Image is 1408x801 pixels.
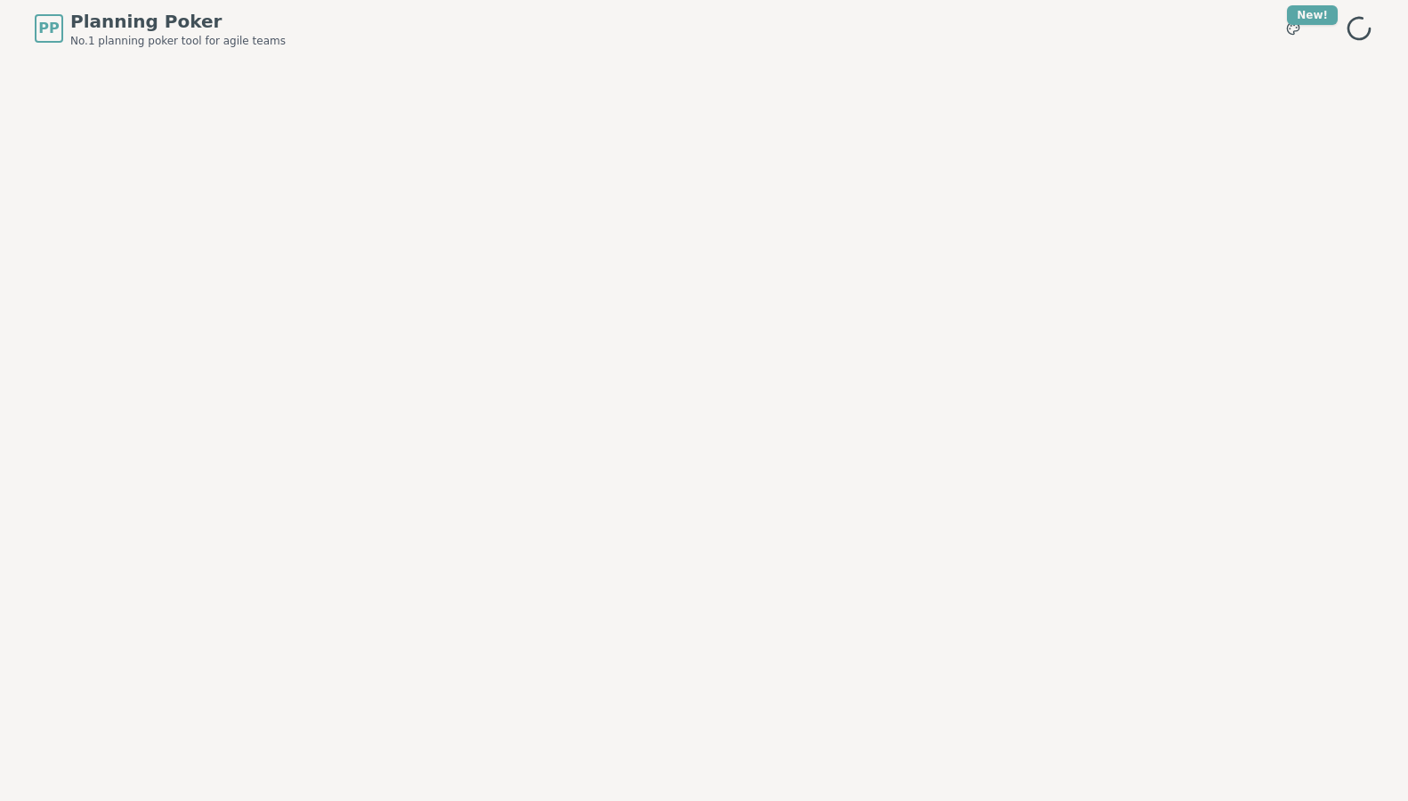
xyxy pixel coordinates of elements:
span: Planning Poker [70,9,286,34]
button: New! [1277,12,1309,44]
a: PPPlanning PokerNo.1 planning poker tool for agile teams [35,9,286,48]
div: New! [1287,5,1338,25]
span: PP [38,18,59,39]
span: No.1 planning poker tool for agile teams [70,34,286,48]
